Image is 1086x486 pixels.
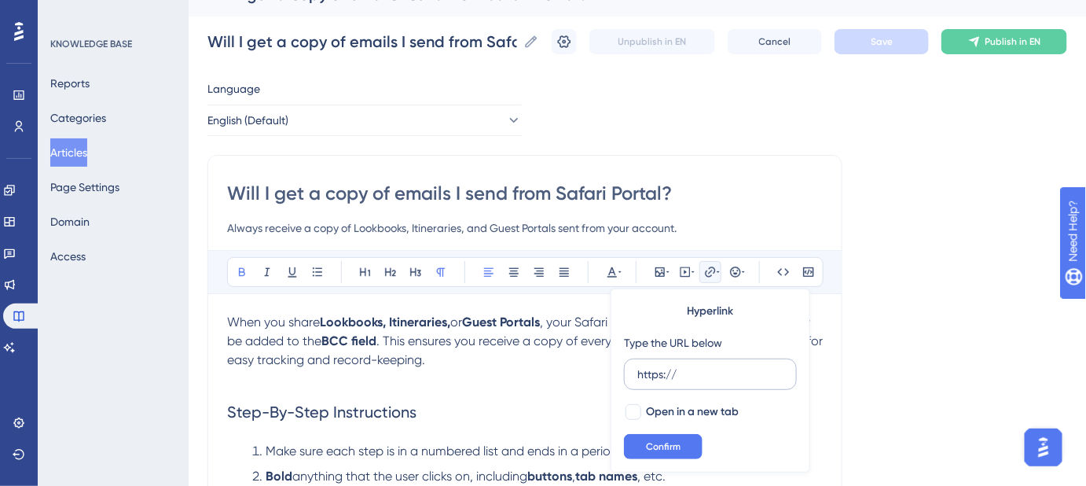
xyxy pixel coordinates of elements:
span: Language [207,79,260,98]
span: , [572,469,575,484]
button: Page Settings [50,173,119,201]
span: . This ensures you receive a copy of every message sent from your account for easy tracking and r... [227,333,826,367]
button: Domain [50,208,90,236]
strong: BCC field [321,333,376,348]
strong: buttons [527,469,572,484]
input: Article Description [227,219,823,237]
span: , etc. [637,469,666,484]
strong: Bold [266,469,292,484]
span: Unpublish in EN [618,35,687,48]
span: Confirm [646,440,681,453]
input: Article Name [207,31,517,53]
span: anything that the user clicks on, including [292,469,527,484]
button: English (Default) [207,105,522,136]
input: Type the value [637,366,783,383]
span: Hyperlink [688,302,734,321]
span: Open in a new tab [646,403,739,422]
span: Need Help? [37,4,98,23]
span: or [450,315,462,330]
span: Save [871,35,893,48]
div: Type the URL below [624,333,722,352]
strong: Lookbooks, Itineraries, [320,315,450,330]
button: Save [835,29,929,54]
button: Cancel [728,29,822,54]
button: Reports [50,69,90,98]
span: Step-By-Step Instructions [227,403,416,422]
button: Unpublish in EN [589,29,715,54]
button: Publish in EN [941,29,1067,54]
button: Categories [50,104,106,132]
strong: tab names [575,469,637,484]
div: KNOWLEDGE BASE [50,38,132,50]
button: Confirm [624,434,703,459]
input: Article Title [227,181,823,206]
span: Publish in EN [985,35,1041,48]
span: When you share [227,315,320,330]
iframe: UserGuiding AI Assistant Launcher [1020,424,1067,471]
span: Cancel [759,35,791,48]
span: Make sure each step is in a numbered list and ends in a period. [266,444,622,458]
strong: Guest Portals [462,315,540,330]
span: English (Default) [207,111,288,130]
button: Access [50,242,86,271]
button: Articles [50,138,87,167]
